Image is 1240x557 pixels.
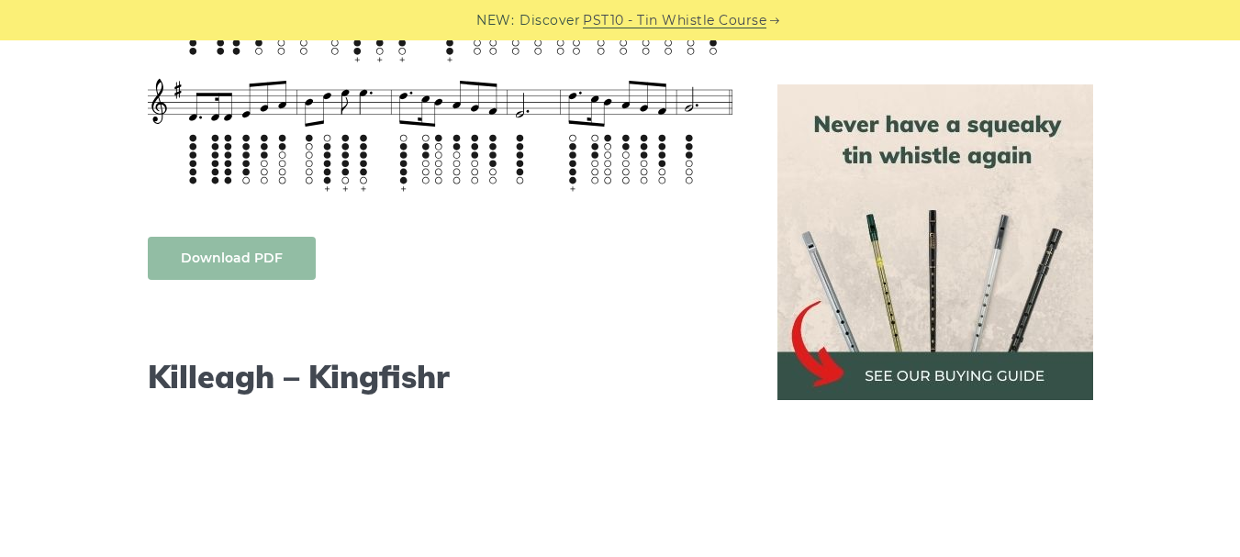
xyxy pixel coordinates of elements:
img: tin whistle buying guide [777,84,1093,400]
span: Discover [519,10,580,31]
h2: Killeagh – Kingfishr [148,359,733,396]
span: NEW: [476,10,514,31]
a: PST10 - Tin Whistle Course [583,10,766,31]
a: Download PDF [148,237,316,280]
